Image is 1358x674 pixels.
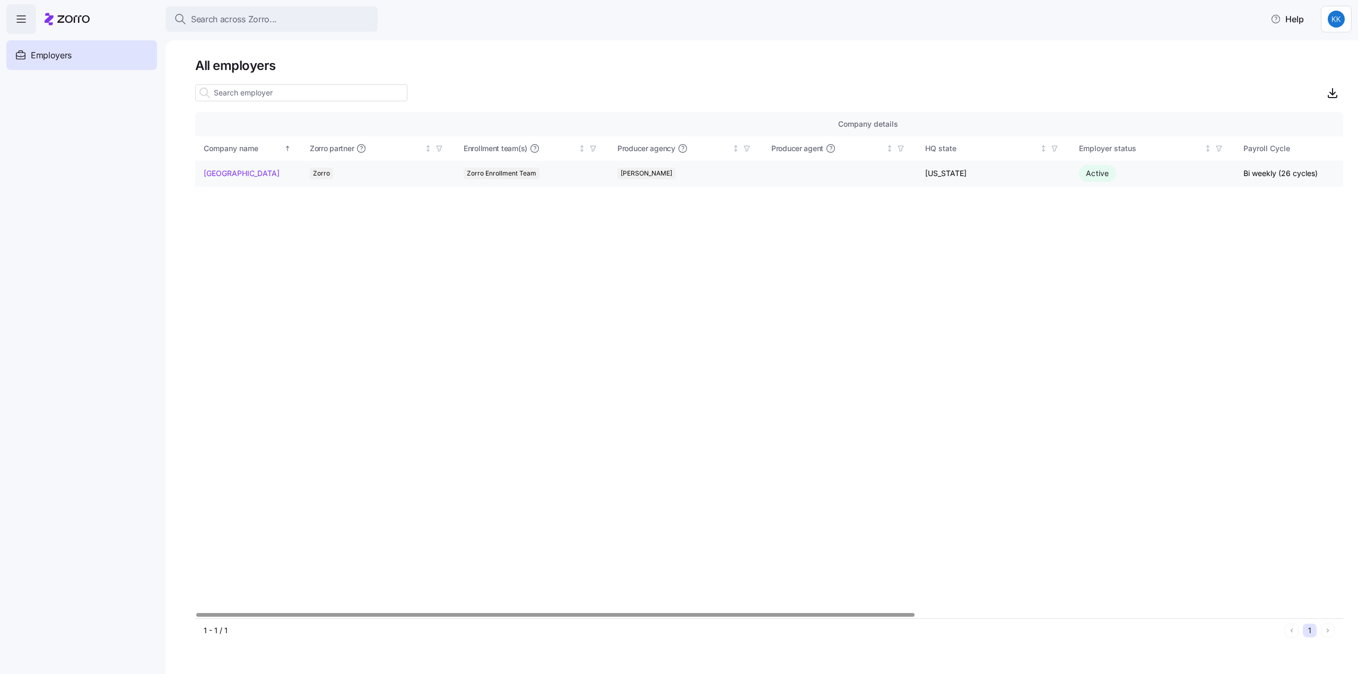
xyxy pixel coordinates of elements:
span: Enrollment team(s) [464,143,527,154]
h1: All employers [195,57,1343,74]
div: Company name [204,143,282,154]
span: Producer agent [771,143,823,154]
div: Not sorted [578,145,586,152]
span: Active [1086,169,1109,178]
th: Enrollment team(s)Not sorted [455,136,609,161]
button: Next page [1321,624,1335,637]
th: Employer statusNot sorted [1070,136,1235,161]
span: Employers [31,49,72,62]
div: Not sorted [1040,145,1047,152]
div: HQ state [925,143,1038,154]
span: Zorro partner [310,143,354,154]
th: Zorro partnerNot sorted [301,136,455,161]
a: [GEOGRAPHIC_DATA] [204,168,280,179]
button: Help [1262,8,1312,30]
span: Zorro Enrollment Team [467,168,536,179]
th: Producer agentNot sorted [763,136,917,161]
div: Employer status [1079,143,1202,154]
button: 1 [1303,624,1317,637]
div: Not sorted [732,145,739,152]
div: Not sorted [1204,145,1212,152]
td: [US_STATE] [917,161,1070,187]
div: 1 - 1 / 1 [204,625,1281,636]
span: Search across Zorro... [191,13,277,26]
th: Producer agencyNot sorted [609,136,763,161]
img: a3a25d912f4250f7f4b486e2b497557c [1328,11,1345,28]
button: Previous page [1285,624,1299,637]
div: Not sorted [886,145,893,152]
input: Search employer [195,84,407,101]
span: Help [1270,13,1304,25]
span: [PERSON_NAME] [621,168,672,179]
button: Search across Zorro... [166,6,378,32]
div: Sorted ascending [284,145,291,152]
a: Employers [6,40,157,70]
th: HQ stateNot sorted [917,136,1070,161]
span: Producer agency [617,143,675,154]
div: Not sorted [424,145,432,152]
span: Zorro [313,168,330,179]
th: Company nameSorted ascending [195,136,301,161]
div: Payroll Cycle [1243,143,1356,154]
